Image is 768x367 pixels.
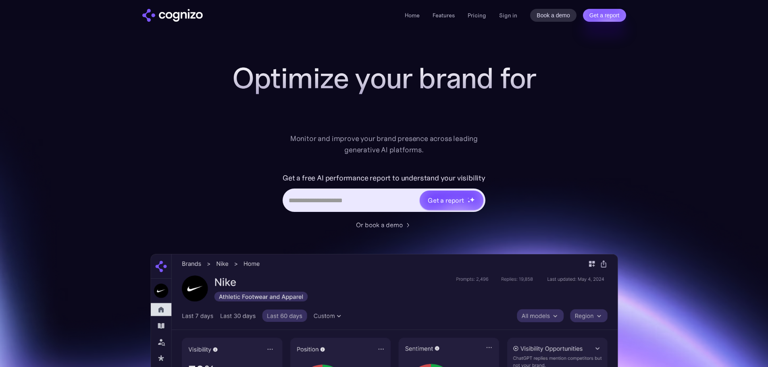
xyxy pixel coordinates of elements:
img: star [468,197,469,199]
a: Get a report [583,9,626,22]
a: Get a reportstarstarstar [419,190,484,211]
img: cognizo logo [142,9,203,22]
label: Get a free AI performance report to understand your visibility [283,172,485,185]
img: star [470,197,475,202]
a: Book a demo [530,9,577,22]
img: star [468,200,470,203]
form: Hero URL Input Form [283,172,485,216]
div: Or book a demo [356,220,403,230]
a: home [142,9,203,22]
div: Monitor and improve your brand presence across leading generative AI platforms. [285,133,483,156]
h1: Optimize your brand for [223,62,545,94]
a: Or book a demo [356,220,412,230]
a: Sign in [499,10,517,20]
div: Get a report [428,195,464,205]
a: Features [433,12,455,19]
a: Pricing [468,12,486,19]
a: Home [405,12,420,19]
